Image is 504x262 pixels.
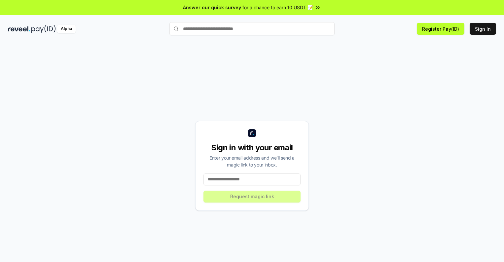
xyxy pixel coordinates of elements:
button: Sign In [470,23,496,35]
span: for a chance to earn 10 USDT 📝 [242,4,313,11]
div: Sign in with your email [203,142,301,153]
div: Enter your email address and we’ll send a magic link to your inbox. [203,154,301,168]
img: pay_id [31,25,56,33]
img: reveel_dark [8,25,30,33]
div: Alpha [57,25,76,33]
span: Answer our quick survey [183,4,241,11]
button: Register Pay(ID) [417,23,464,35]
img: logo_small [248,129,256,137]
